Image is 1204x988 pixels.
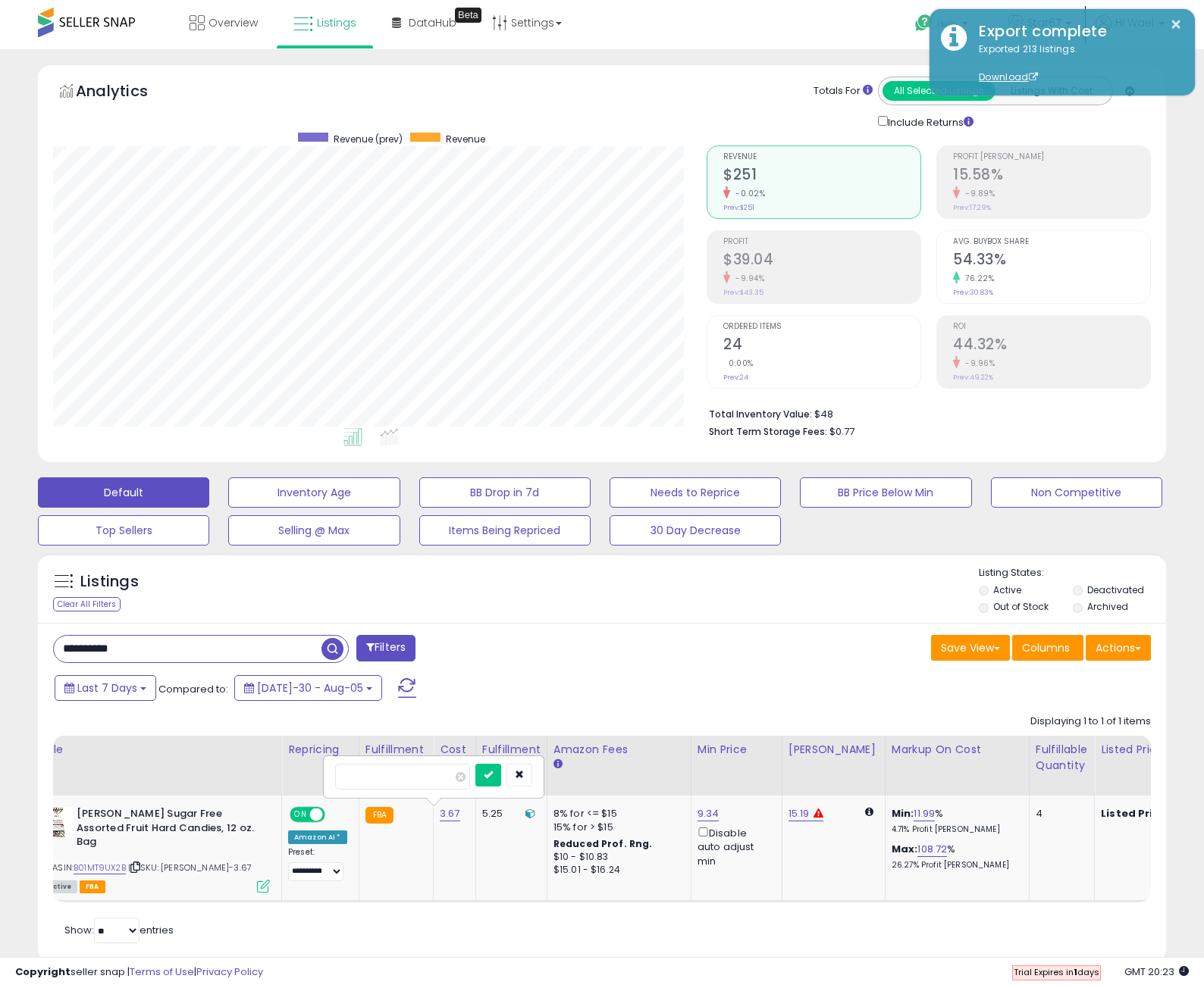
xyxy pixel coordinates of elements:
label: Active [993,583,1021,596]
span: Columns [1022,640,1070,655]
button: Default [38,477,209,508]
p: Listing States: [979,566,1166,580]
h2: 15.58% [953,166,1150,186]
button: Inventory Age [228,477,400,508]
label: Archived [1087,600,1128,613]
div: $10 - $10.83 [553,851,679,864]
button: BB Drop in 7d [419,477,591,508]
h2: $39.04 [723,251,920,271]
span: Profit [723,238,920,246]
small: Prev: 49.22% [953,373,993,382]
div: Cost [440,742,469,758]
span: [DATE]-30 - Aug-05 [257,680,363,696]
button: [DATE]-30 - Aug-05 [234,675,382,701]
span: $0.77 [829,424,854,439]
button: Columns [1012,635,1083,661]
button: Top Sellers [38,515,209,546]
b: Total Inventory Value: [709,408,812,421]
li: $48 [709,404,1140,422]
button: Filters [356,635,415,661]
span: Last 7 Days [77,680,137,696]
h2: 44.32% [953,336,1150,356]
span: All listings currently available for purchase on Amazon [42,880,77,893]
span: 2025-08-13 20:23 GMT [1124,965,1189,979]
div: Markup on Cost [892,742,1023,758]
div: 15% for > $15 [553,821,679,834]
div: 4 [1036,807,1083,821]
small: Prev: 24 [723,373,748,382]
small: -9.94% [730,273,764,284]
span: Profit [PERSON_NAME] [953,153,1150,161]
span: ROI [953,323,1150,331]
div: Fulfillment Cost [482,742,541,774]
span: FBA [80,880,105,893]
span: Trial Expires in days [1014,966,1099,978]
button: Non Competitive [991,477,1162,508]
a: 3.67 [440,806,460,821]
h2: 54.33% [953,251,1150,271]
div: seller snap | | [15,965,263,980]
div: % [892,807,1017,835]
div: Min Price [698,742,776,758]
button: Items Being Repriced [419,515,591,546]
b: 1 [1074,966,1077,978]
div: Amazon AI * [288,830,347,844]
h5: Analytics [76,80,177,105]
div: Fulfillable Quantity [1036,742,1088,774]
label: Out of Stock [993,600,1049,613]
div: Tooltip anchor [455,8,481,23]
b: [PERSON_NAME] Sugar Free Assorted Fruit Hard Candies, 12 oz. Bag [77,807,261,853]
div: Displaying 1 to 1 of 1 items [1030,714,1151,729]
button: BB Price Below Min [800,477,971,508]
span: Revenue [446,133,485,145]
div: [PERSON_NAME] [789,742,879,758]
div: Title [39,742,275,758]
div: Repricing [288,742,353,758]
div: % [892,843,1017,871]
p: 26.27% Profit [PERSON_NAME] [892,860,1017,871]
a: Download [979,70,1038,83]
small: 76.22% [960,273,994,284]
div: 8% for <= $15 [553,807,679,821]
button: Last 7 Days [55,675,156,701]
span: Overview [209,15,258,30]
h5: Listings [80,571,139,592]
p: 4.71% Profit [PERSON_NAME] [892,824,1017,835]
div: Clear All Filters [53,597,121,611]
span: DataHub [409,15,456,30]
a: B01MT9UX2B [74,861,126,874]
label: Deactivated [1087,583,1144,596]
h2: $251 [723,166,920,186]
a: 11.99 [914,806,935,821]
div: Amazon Fees [553,742,685,758]
small: -9.96% [960,358,995,369]
a: Help [903,2,983,49]
small: Prev: $251 [723,203,754,212]
b: Reduced Prof. Rng. [553,837,653,850]
span: Ordered Items [723,323,920,331]
strong: Copyright [15,965,71,979]
span: OFF [323,808,347,821]
a: Privacy Policy [196,965,263,979]
b: Min: [892,806,914,821]
button: × [1170,15,1182,34]
button: All Selected Listings [883,81,995,101]
th: The percentage added to the cost of goods (COGS) that forms the calculator for Min & Max prices. [885,736,1029,796]
small: Prev: $43.35 [723,288,763,297]
a: Terms of Use [130,965,194,979]
button: Actions [1086,635,1151,661]
button: Save View [931,635,1010,661]
button: 30 Day Decrease [610,515,781,546]
button: Needs to Reprice [610,477,781,508]
div: Include Returns [867,113,992,130]
h2: 24 [723,336,920,356]
a: 108.72 [917,842,947,857]
i: Get Help [914,14,933,33]
div: Fulfillment [365,742,427,758]
b: Max: [892,842,918,856]
b: Listed Price: [1101,806,1170,821]
div: Disable auto adjust min [698,824,770,868]
small: Amazon Fees. [553,758,563,771]
small: 0.00% [723,358,754,369]
small: FBA [365,807,393,824]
